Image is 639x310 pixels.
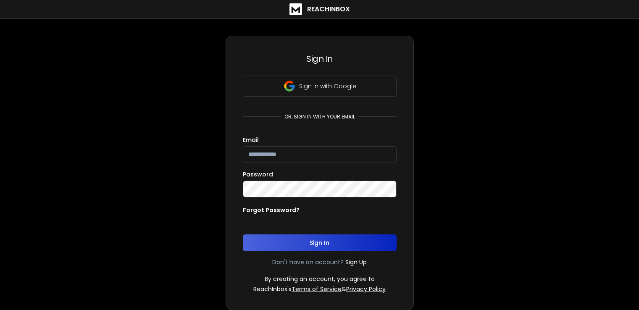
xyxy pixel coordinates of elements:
p: Forgot Password? [243,206,300,214]
p: By creating an account, you agree to [265,275,375,283]
a: Sign Up [345,258,367,266]
button: Sign in with Google [243,76,397,97]
a: ReachInbox [289,3,350,15]
h3: Sign In [243,53,397,65]
a: Privacy Policy [346,285,386,293]
label: Email [243,137,259,143]
p: Don't have an account? [272,258,344,266]
p: Sign in with Google [299,82,356,90]
h1: ReachInbox [307,4,350,14]
a: Terms of Service [292,285,342,293]
button: Sign In [243,234,397,251]
img: logo [289,3,302,15]
p: ReachInbox's & [253,285,386,293]
label: Password [243,171,273,177]
p: or, sign in with your email [281,113,358,120]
